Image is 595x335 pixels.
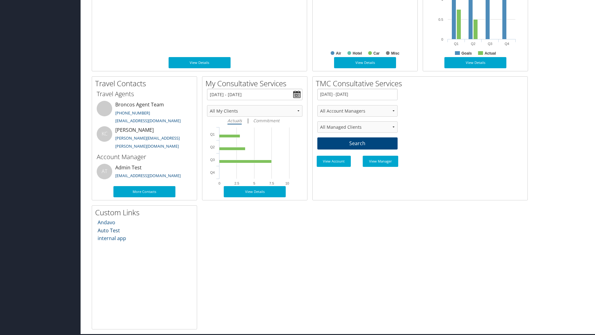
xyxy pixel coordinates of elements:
div: AT [97,164,112,179]
text: 2.5 [235,181,239,185]
h2: Travel Contacts [95,78,197,89]
a: View Details [169,57,231,68]
a: [PERSON_NAME][EMAIL_ADDRESS][PERSON_NAME][DOMAIN_NAME] [115,135,180,149]
a: Auto Test [98,227,120,234]
a: Search [317,137,398,150]
tspan: Q2 [210,145,215,149]
text: Hotel [353,51,362,56]
li: Broncos Agent Team [94,101,195,126]
li: Admin Test [94,164,195,184]
text: Q1 [454,42,459,46]
h2: TMC Consultative Services [316,78,527,89]
tspan: Q4 [210,171,215,174]
text: 7.5 [269,181,274,185]
i: Commitment [253,118,280,123]
h3: Account Manager [97,153,192,161]
a: [PHONE_NUMBER] [115,110,150,116]
text: Air [336,51,341,56]
a: View Details [444,57,506,68]
a: View Account [317,156,351,167]
text: Car [373,51,380,56]
a: internal app [98,235,126,242]
text: 5 [253,181,255,185]
h3: Travel Agents [97,90,192,98]
a: [EMAIL_ADDRESS][DOMAIN_NAME] [115,118,181,123]
div: | [207,117,302,124]
i: Actuals [227,118,242,123]
a: View Details [334,57,396,68]
tspan: 0.5 [439,18,443,21]
a: [EMAIL_ADDRESS][DOMAIN_NAME] [115,173,181,178]
a: Andavo [98,219,115,226]
text: 0 [218,181,220,185]
text: Q3 [488,42,492,46]
text: Q4 [505,42,509,46]
text: Actual [485,51,496,56]
div: KC [97,126,112,142]
text: Q2 [471,42,475,46]
tspan: Q3 [210,158,215,162]
tspan: 0 [441,38,443,41]
h2: My Consultative Services [205,78,307,89]
li: [PERSON_NAME] [94,126,195,152]
a: View Manager [363,156,398,167]
text: 10 [285,181,289,185]
a: More Contacts [113,186,175,197]
h2: Custom Links [95,207,197,218]
tspan: Q1 [210,132,215,136]
a: View Details [224,186,286,197]
text: Misc [391,51,399,56]
text: Goals [461,51,472,56]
